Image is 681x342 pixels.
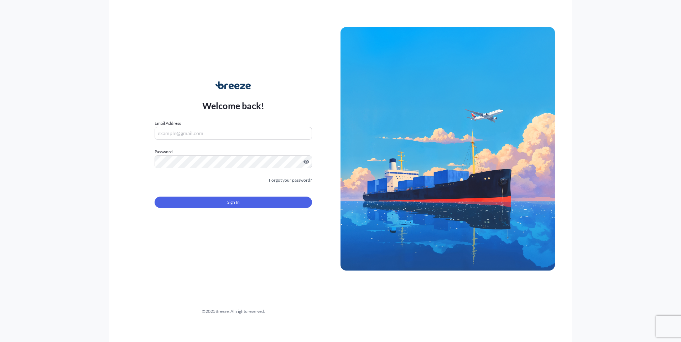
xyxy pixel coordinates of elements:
[155,127,312,140] input: example@gmail.com
[126,308,340,315] div: © 2025 Breeze. All rights reserved.
[155,197,312,208] button: Sign In
[269,177,312,184] a: Forgot your password?
[202,100,265,111] p: Welcome back!
[155,120,181,127] label: Email Address
[303,159,309,165] button: Show password
[155,148,312,155] label: Password
[340,27,555,270] img: Ship illustration
[227,199,240,206] span: Sign In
